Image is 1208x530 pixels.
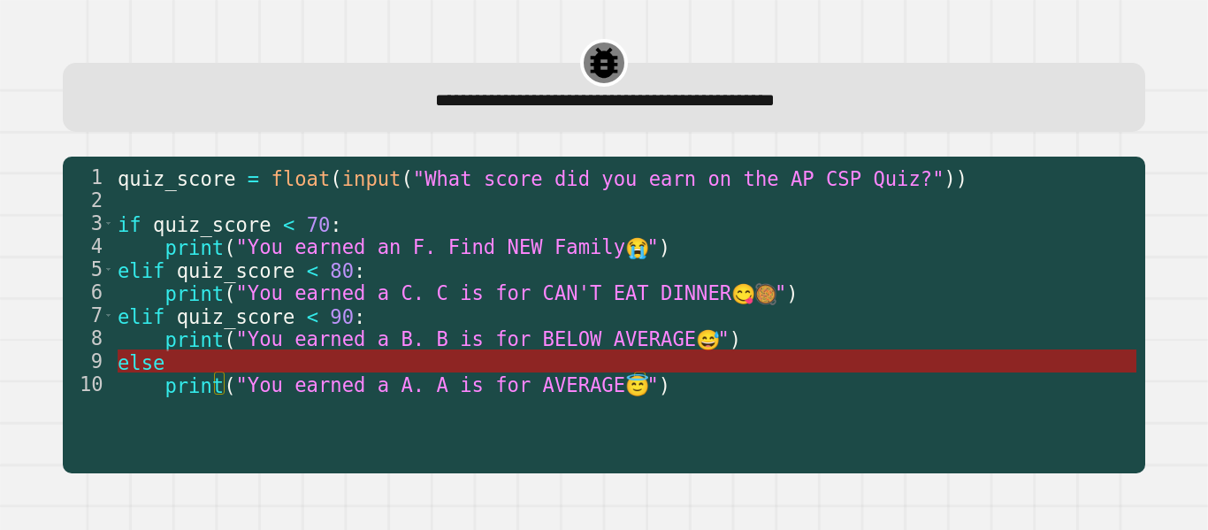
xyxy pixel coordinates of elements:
div: 4 [63,234,114,257]
span: quiz_score [153,212,271,235]
span: quiz_score [177,304,295,327]
div: 9 [63,349,114,373]
span: < [307,304,318,327]
div: 6 [63,280,114,303]
span: else [118,350,164,373]
span: 90 [330,304,354,327]
span: ) [659,373,670,396]
span: 70 [307,212,331,235]
div: 7 [63,303,114,326]
span: ) [786,281,798,304]
span: print [164,327,224,350]
div: 5 [63,257,114,280]
div: 10 [63,373,114,396]
div: 8 [63,326,114,349]
span: print [164,373,224,396]
span: Toggle code folding, rows 5 through 6 [103,257,113,280]
span: elif [118,304,164,327]
span: < [283,212,294,235]
span: ( [224,235,235,258]
span: quiz_score [118,166,236,189]
span: 😭 [625,236,646,259]
span: 😇 [625,374,646,397]
span: ( [401,166,412,189]
div: 1 [63,165,114,188]
span: elif [118,258,164,281]
span: "You earned a C. C is for CAN'T EAT DINNER " [235,280,786,303]
span: ( [224,281,235,304]
span: print [164,235,224,258]
span: < [307,258,318,281]
span: float [271,166,331,189]
span: ) [730,327,741,350]
span: ( [224,327,235,350]
span: 😋 [731,282,753,305]
span: 🥘 [753,282,775,305]
span: 80 [330,258,354,281]
span: : [330,212,341,235]
span: if [118,212,141,235]
span: Toggle code folding, rows 3 through 4 [103,211,113,234]
div: 2 [63,188,114,211]
span: "You earned a A. A is for AVERAGE " [235,373,658,396]
span: 😅 [696,328,717,351]
span: ) [659,235,670,258]
span: quiz_score [177,258,295,281]
span: = [248,166,259,189]
span: input [342,166,401,189]
span: "You earned a B. B is for BELOW AVERAGE " [235,326,729,349]
span: Toggle code folding, rows 7 through 8 [103,303,113,326]
span: : [354,304,365,327]
div: 3 [63,211,114,234]
span: ( [330,166,341,189]
span: : [354,258,365,281]
span: print [164,281,224,304]
span: ( [224,373,235,396]
span: )) [944,166,967,189]
span: "You earned an F. Find NEW Family " [235,234,658,257]
span: "What score did you earn on the AP CSP Quiz?" [413,166,944,189]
